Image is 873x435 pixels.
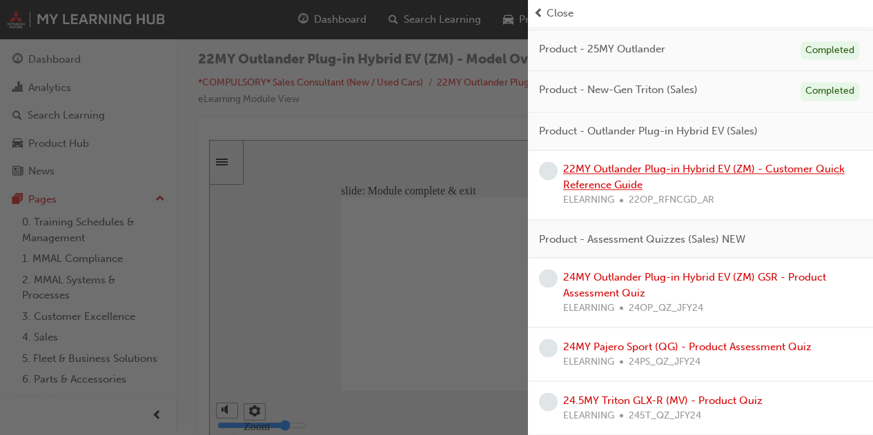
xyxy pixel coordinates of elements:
[539,231,745,247] span: Product - Assessment Quizzes (Sales) NEW
[8,280,97,291] input: volume
[560,18,603,28] span: Disclaimer
[629,300,703,316] span: 24OP_QZ_JFY24
[629,192,714,208] span: 22OP_RFNCGD_AR
[563,163,845,191] a: 22MY Outlander Plug-in Hybrid EV (ZM) - Customer Quick Reference Guide
[539,41,665,57] span: Product - 25MY Outlander
[539,82,698,98] span: Product - New-Gen Triton (Sales)
[345,15,438,31] button: Navigation tips
[539,392,558,411] span: learningRecordVerb_NONE-icon
[539,161,558,180] span: learningRecordVerb_NONE-icon
[563,354,614,370] span: ELEARNING
[7,251,55,296] div: misc controls
[563,192,614,208] span: ELEARNING
[563,394,763,406] a: 24.5MY Triton GLX-R (MV) - Product Quiz
[563,407,614,423] span: ELEARNING
[629,354,700,370] span: 24PS_QZ_JFY24
[438,15,547,31] button: Audio preferences
[35,281,61,317] label: Zoom to fit
[563,340,812,352] a: 24MY Pajero Sport (QG) - Product Assessment Quiz
[563,270,826,299] a: 24MY Outlander Plug-in Hybrid EV (ZM) GSR - Product Assessment Quiz
[7,263,29,279] button: volume
[533,6,544,21] span: prev-icon
[629,407,701,423] span: 245T_QZ_JFY24
[455,18,530,28] span: Audio preferences
[539,338,558,357] span: learningRecordVerb_NONE-icon
[539,123,758,139] span: Product - Outlander Plug-in Hybrid EV (Sales)
[533,6,867,21] button: prev-iconClose
[35,263,57,281] button: settings
[362,18,422,28] span: Navigation tips
[547,6,573,21] span: Close
[563,300,614,316] span: ELEARNING
[547,15,616,31] button: Disclaimer
[801,82,859,101] div: Completed
[539,269,558,287] span: learningRecordVerb_NONE-icon
[801,41,859,60] div: Completed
